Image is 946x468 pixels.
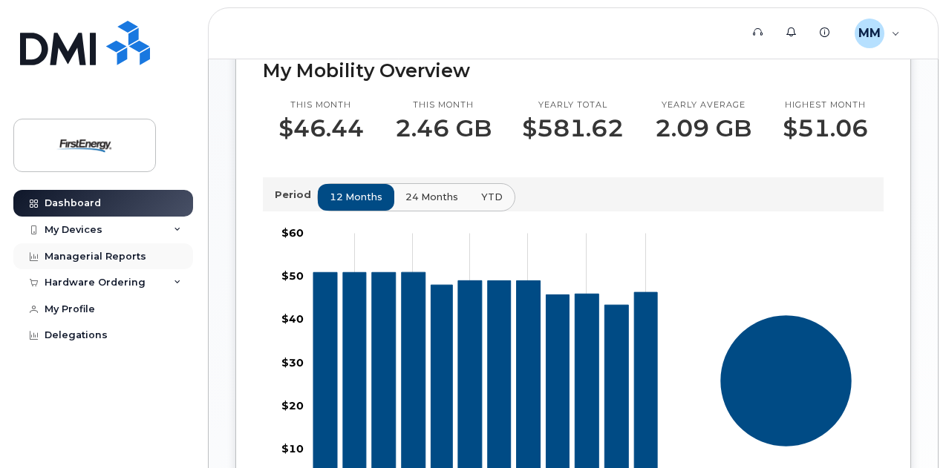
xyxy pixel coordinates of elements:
[395,99,492,111] p: This month
[522,115,624,142] p: $581.62
[395,115,492,142] p: 2.46 GB
[881,403,935,457] iframe: Messenger Launcher
[783,115,868,142] p: $51.06
[522,99,624,111] p: Yearly total
[275,188,317,202] p: Period
[281,356,304,369] tspan: $30
[281,399,304,412] tspan: $20
[281,269,304,283] tspan: $50
[655,99,751,111] p: Yearly average
[263,59,884,82] h2: My Mobility Overview
[281,313,304,326] tspan: $40
[481,190,503,204] span: YTD
[405,190,458,204] span: 24 months
[858,24,881,42] span: MM
[278,99,364,111] p: This month
[720,315,852,447] g: Series
[281,443,304,456] tspan: $10
[655,115,751,142] p: 2.09 GB
[783,99,868,111] p: Highest month
[278,115,364,142] p: $46.44
[844,19,910,48] div: Mader, Mark A
[281,226,304,240] tspan: $60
